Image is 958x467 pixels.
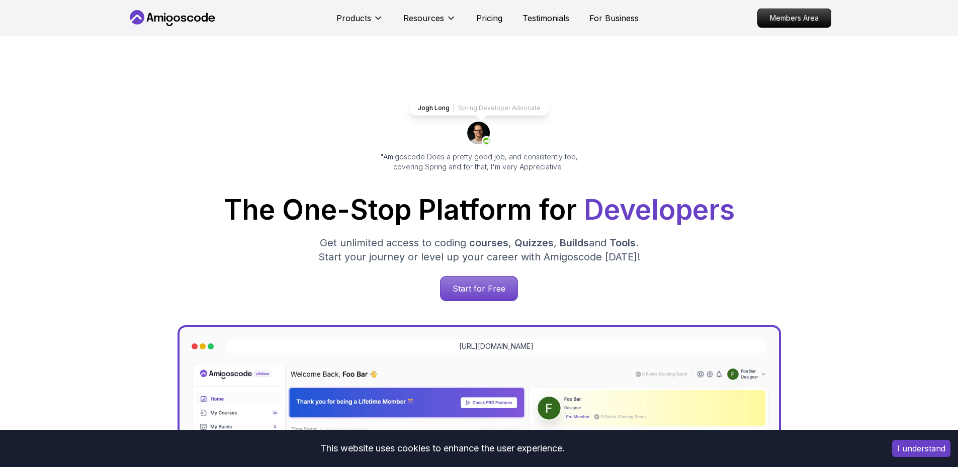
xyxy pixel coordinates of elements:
img: josh long [467,122,491,146]
div: This website uses cookies to enhance the user experience. [8,437,877,459]
a: Start for Free [440,276,518,301]
span: Tools [609,237,636,249]
a: Pricing [476,12,502,24]
a: [URL][DOMAIN_NAME] [459,341,534,351]
p: Start for Free [441,276,517,301]
p: Jogh Long [418,104,450,112]
span: Developers [584,193,735,226]
a: Members Area [757,9,831,28]
a: Testimonials [522,12,569,24]
h1: The One-Stop Platform for [135,196,823,224]
span: courses [469,237,508,249]
button: Products [336,12,383,32]
p: Get unlimited access to coding , , and . Start your journey or level up your career with Amigosco... [310,236,648,264]
p: Members Area [758,9,831,27]
p: Products [336,12,371,24]
p: "Amigoscode Does a pretty good job, and consistently too, covering Spring and for that, I'm very ... [367,152,592,172]
p: Resources [403,12,444,24]
p: Spring Developer Advocate [458,104,541,112]
span: Builds [560,237,589,249]
button: Resources [403,12,456,32]
a: For Business [589,12,639,24]
span: Quizzes [514,237,554,249]
button: Accept cookies [892,440,950,457]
